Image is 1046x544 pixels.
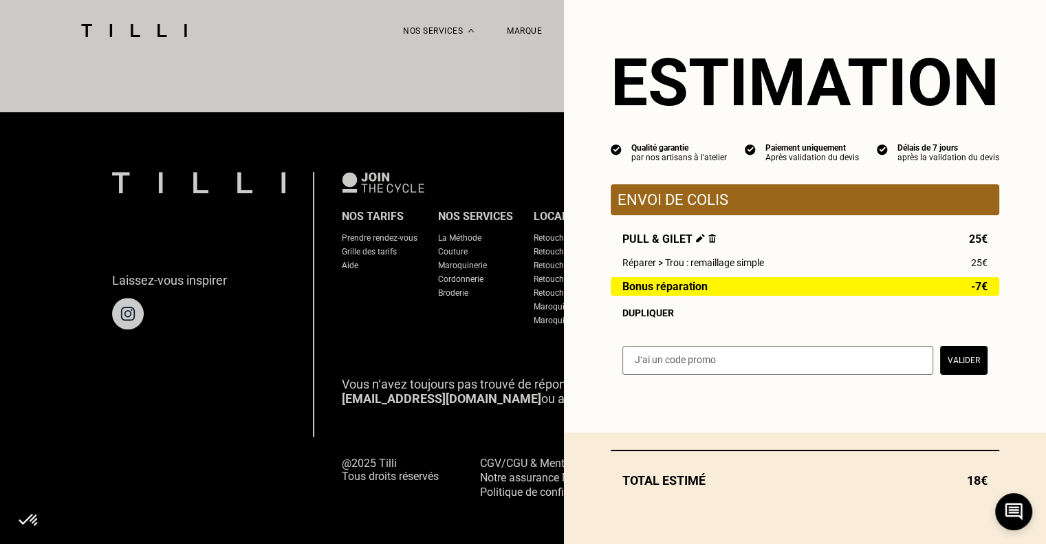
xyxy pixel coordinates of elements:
input: J‘ai un code promo [622,346,933,375]
span: -7€ [971,281,988,292]
span: Bonus réparation [622,281,708,292]
div: Qualité garantie [631,143,727,153]
div: après la validation du devis [897,153,999,162]
img: icon list info [877,143,888,155]
img: Éditer [696,234,705,243]
p: Envoi de colis [618,191,992,208]
img: icon list info [745,143,756,155]
span: 25€ [969,232,988,246]
div: Dupliquer [622,307,988,318]
span: 25€ [971,257,988,268]
span: Pull & gilet [622,232,716,246]
img: Supprimer [708,234,716,243]
div: Après validation du devis [765,153,859,162]
button: Valider [940,346,988,375]
div: par nos artisans à l'atelier [631,153,727,162]
span: 18€ [967,473,988,488]
span: Réparer > Trou : remaillage simple [622,257,764,268]
div: Délais de 7 jours [897,143,999,153]
div: Paiement uniquement [765,143,859,153]
div: Total estimé [611,473,999,488]
section: Estimation [611,44,999,121]
img: icon list info [611,143,622,155]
